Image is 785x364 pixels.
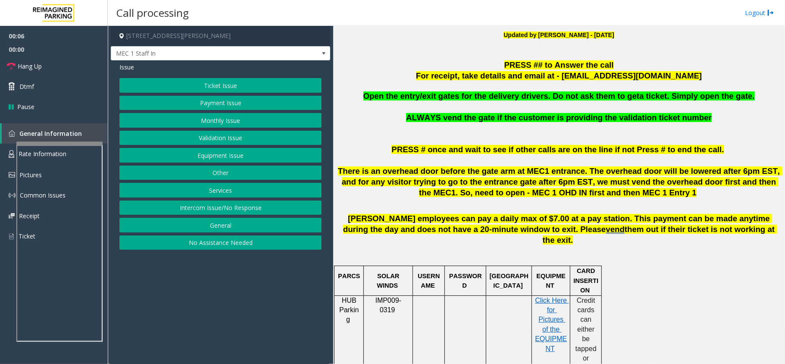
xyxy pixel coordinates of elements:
[363,91,640,100] span: Open the entry/exit gates for the delivery drivers. Do not ask them to get
[9,150,14,158] img: 'icon'
[9,130,15,137] img: 'icon'
[504,31,614,38] b: Updated by [PERSON_NAME] - [DATE]
[375,297,401,314] span: IMP009-0319
[119,113,322,128] button: Monthly Issue
[745,8,774,17] a: Logout
[571,235,573,245] span: .
[338,273,360,279] span: PARCS
[535,297,569,352] a: Click Here for Pictures of the EQUIPMENT
[504,60,614,69] span: PRESS ## to Answer the call
[490,273,529,289] span: [GEOGRAPHIC_DATA]
[119,96,322,110] button: Payment Issue
[119,201,322,215] button: Intercom Issue/No Response
[111,26,330,46] h4: [STREET_ADDRESS][PERSON_NAME]
[119,131,322,145] button: Validation Issue
[2,123,108,144] a: General Information
[9,192,16,199] img: 'icon'
[391,145,724,154] span: PRESS # once and wait to see if other calls are on the line if not Press # to end the call.
[9,232,14,240] img: 'icon'
[338,166,782,197] span: There is an overhead door before the gate arm at MEC1 entrance. The overhead door will be lowered...
[543,225,777,245] span: them out if their ticket is not working at the exit
[119,78,322,93] button: Ticket Issue
[119,166,322,180] button: Other
[17,102,34,111] span: Pause
[9,213,15,219] img: 'icon'
[377,273,401,289] span: SOLAR WINDS
[119,183,322,198] button: Services
[418,273,440,289] span: USERNAME
[416,71,702,80] span: For receipt, take details and email at - [EMAIL_ADDRESS][DOMAIN_NAME]
[343,214,772,234] span: [PERSON_NAME] employees can pay a daily max of $7.00 at a pay station. This payment can be made a...
[639,91,754,100] span: a ticket. Simply open the gate.
[537,273,566,289] span: EQUIPMENT
[339,297,359,323] span: HUB Parking
[767,8,774,17] img: logout
[18,62,42,71] span: Hang Up
[9,172,15,178] img: 'icon'
[119,63,134,72] span: Issue
[111,47,286,60] span: MEC 1 Staff In
[19,82,34,91] span: Dtmf
[19,129,82,138] span: General Information
[449,273,482,289] span: PASSWORD
[573,267,598,294] span: CARD INSERTION
[119,218,322,232] button: General
[112,2,193,23] h3: Call processing
[119,148,322,163] button: Equipment Issue
[606,225,625,234] span: vend
[406,113,712,122] span: ALWAYS vend the gate if the customer is providing the validation ticket number
[119,235,322,250] button: No Assistance Needed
